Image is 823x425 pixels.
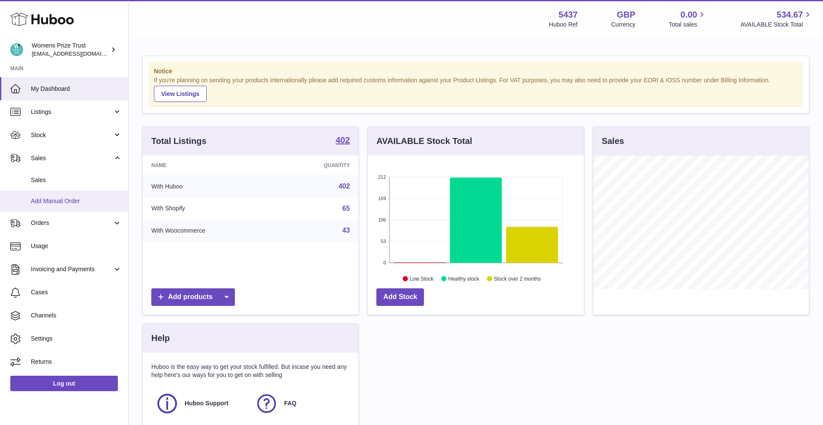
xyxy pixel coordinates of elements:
a: Log out [10,376,118,391]
span: Cases [31,288,122,296]
td: With Huboo [143,175,276,198]
text: 0 [384,260,386,265]
strong: Notice [154,67,798,75]
h3: Total Listings [151,135,207,147]
span: AVAILABLE Stock Total [740,21,813,29]
th: Quantity [276,156,358,175]
a: View Listings [154,86,207,102]
a: 402 [336,136,350,146]
div: Womens Prize Trust [32,42,109,58]
a: 43 [342,227,350,234]
span: Huboo Support [185,399,228,407]
a: FAQ [255,392,346,415]
p: Huboo is the easy way to get your stock fulfilled. But incase you need any help here's our ways f... [151,363,350,379]
span: Stock [31,131,113,139]
span: Listings [31,108,113,116]
h3: AVAILABLE Stock Total [376,135,472,147]
text: Stock over 2 months [494,275,541,281]
span: My Dashboard [31,85,122,93]
span: Settings [31,335,122,343]
span: Add Manual Order [31,197,122,205]
div: Huboo Ref [549,21,578,29]
span: Returns [31,358,122,366]
span: Sales [31,176,122,184]
span: [EMAIL_ADDRESS][DOMAIN_NAME] [32,50,126,57]
strong: 5437 [559,9,578,21]
text: Healthy stock [448,275,480,281]
span: Sales [31,154,113,162]
a: Huboo Support [156,392,246,415]
span: Usage [31,242,122,250]
a: 402 [339,183,350,190]
a: 534.67 AVAILABLE Stock Total [740,9,813,29]
a: 65 [342,205,350,212]
text: 106 [378,217,386,222]
a: 0.00 Total sales [669,9,707,29]
span: 0.00 [681,9,697,21]
th: Name [143,156,276,175]
span: Orders [31,219,113,227]
a: Add products [151,288,235,306]
text: Low Stock [410,275,434,281]
td: With Woocommerce [143,219,276,242]
div: If you're planning on sending your products internationally please add required customs informati... [154,76,798,102]
strong: GBP [617,9,635,21]
span: FAQ [284,399,297,407]
h3: Sales [602,135,624,147]
td: With Shopify [143,198,276,220]
img: info@womensprizeforfiction.co.uk [10,43,23,56]
a: Add Stock [376,288,424,306]
span: Total sales [669,21,707,29]
span: Invoicing and Payments [31,265,113,273]
strong: 402 [336,136,350,144]
span: Channels [31,311,122,320]
text: 159 [378,196,386,201]
h3: Help [151,332,170,344]
text: 53 [381,239,386,244]
div: Currency [611,21,636,29]
span: 534.67 [777,9,803,21]
text: 212 [378,174,386,180]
